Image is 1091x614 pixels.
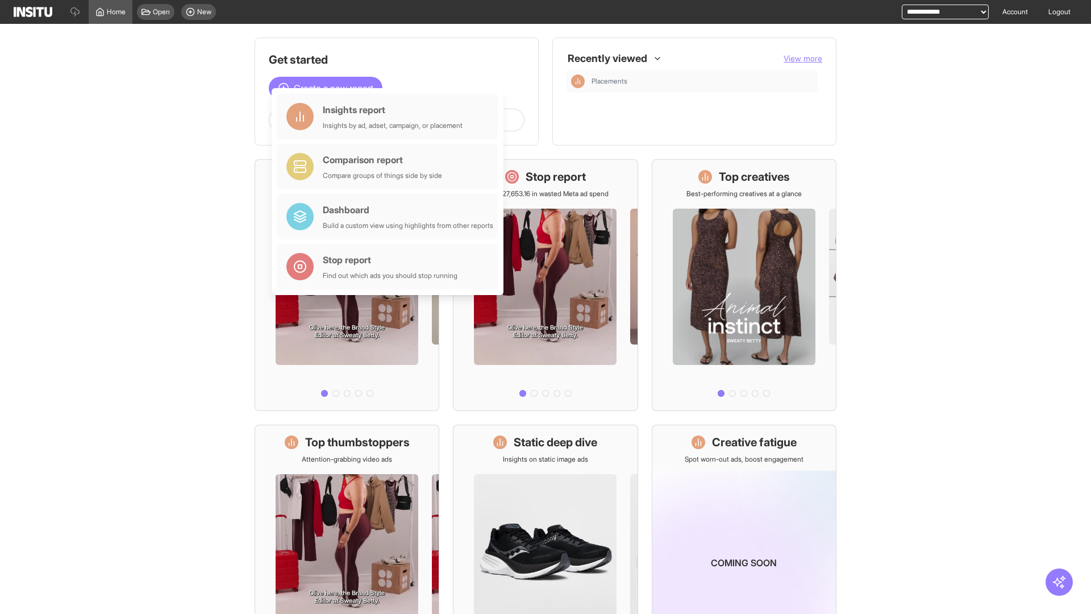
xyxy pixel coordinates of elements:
[197,7,211,16] span: New
[269,77,382,99] button: Create a new report
[323,271,457,280] div: Find out which ads you should stop running
[323,253,457,267] div: Stop report
[652,159,836,411] a: Top creativesBest-performing creatives at a glance
[294,81,373,95] span: Create a new report
[255,159,439,411] a: What's live nowSee all active ads instantly
[323,221,493,230] div: Build a custom view using highlights from other reports
[305,434,410,450] h1: Top thumbstoppers
[14,7,52,17] img: Logo
[323,171,442,180] div: Compare groups of things side by side
[592,77,813,86] span: Placements
[719,169,790,185] h1: Top creatives
[784,53,822,63] span: View more
[153,7,170,16] span: Open
[526,169,586,185] h1: Stop report
[323,203,493,217] div: Dashboard
[302,455,392,464] p: Attention-grabbing video ads
[784,53,822,64] button: View more
[514,434,597,450] h1: Static deep dive
[323,153,442,167] div: Comparison report
[107,7,126,16] span: Home
[323,121,463,130] div: Insights by ad, adset, campaign, or placement
[269,52,524,68] h1: Get started
[686,189,802,198] p: Best-performing creatives at a glance
[571,74,585,88] div: Insights
[453,159,638,411] a: Stop reportSave £27,653.16 in wasted Meta ad spend
[503,455,588,464] p: Insights on static image ads
[592,77,627,86] span: Placements
[482,189,609,198] p: Save £27,653.16 in wasted Meta ad spend
[323,103,463,117] div: Insights report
